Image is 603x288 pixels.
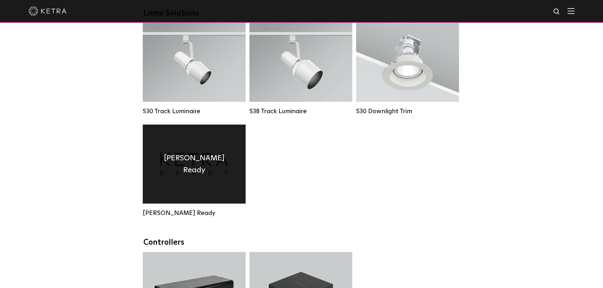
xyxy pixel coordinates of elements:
[152,152,236,176] h4: [PERSON_NAME] Ready
[356,107,459,115] div: S30 Downlight Trim
[356,23,459,115] a: S30 Downlight Trim S30 Downlight Trim
[249,107,352,115] div: S38 Track Luminaire
[249,23,352,115] a: S38 Track Luminaire Lumen Output:1100Colors:White / BlackBeam Angles:10° / 25° / 40° / 60°Wattage...
[143,238,460,247] div: Controllers
[28,6,66,16] img: ketra-logo-2019-white
[553,8,561,16] img: search icon
[143,23,246,115] a: S30 Track Luminaire Lumen Output:1100Colors:White / BlackBeam Angles:15° / 25° / 40° / 60° / 90°W...
[143,209,246,217] div: [PERSON_NAME] Ready
[143,125,246,217] a: [PERSON_NAME] Ready [PERSON_NAME] Ready
[568,8,575,14] img: Hamburger%20Nav.svg
[143,107,246,115] div: S30 Track Luminaire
